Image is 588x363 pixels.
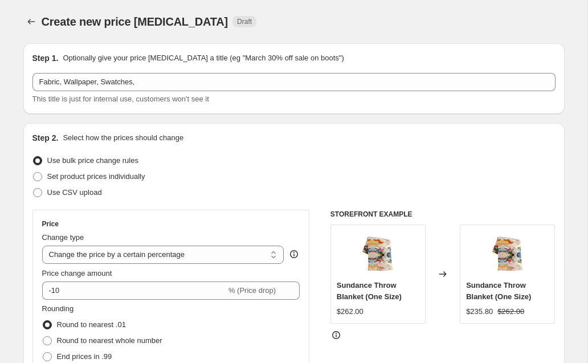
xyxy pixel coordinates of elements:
[466,281,531,301] span: Sundance Throw Blanket (One Size)
[32,95,209,103] span: This title is just for internal use, customers won't see it
[57,352,112,361] span: End prices in .99
[32,132,59,144] h2: Step 2.
[47,172,145,181] span: Set product prices individually
[32,73,556,91] input: 30% off holiday sale
[355,231,401,276] img: Screen_Shot_2020-02-27_at_4.11.22_PM_80x.jpg
[47,188,102,197] span: Use CSV upload
[42,219,59,229] h3: Price
[42,269,112,278] span: Price change amount
[32,52,59,64] h2: Step 1.
[42,304,74,313] span: Rounding
[42,282,226,300] input: -15
[330,210,556,219] h6: STOREFRONT EXAMPLE
[228,286,276,295] span: % (Price drop)
[63,132,183,144] p: Select how the prices should change
[57,336,162,345] span: Round to nearest whole number
[63,52,344,64] p: Optionally give your price [MEDICAL_DATA] a title (eg "March 30% off sale on boots")
[57,320,126,329] span: Round to nearest .01
[288,248,300,260] div: help
[47,156,138,165] span: Use bulk price change rules
[23,14,39,30] button: Price change jobs
[42,233,84,242] span: Change type
[466,306,493,317] div: $235.80
[237,17,252,26] span: Draft
[42,15,228,28] span: Create new price [MEDICAL_DATA]
[337,281,402,301] span: Sundance Throw Blanket (One Size)
[485,231,530,276] img: Screen_Shot_2020-02-27_at_4.11.22_PM_80x.jpg
[337,306,364,317] div: $262.00
[497,306,524,317] strike: $262.00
